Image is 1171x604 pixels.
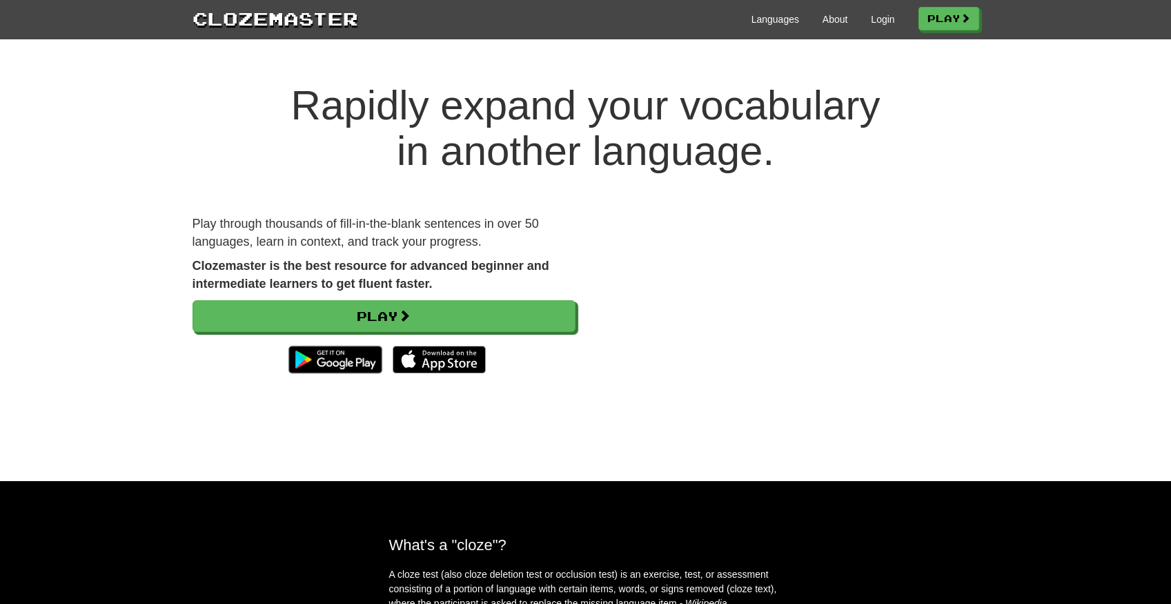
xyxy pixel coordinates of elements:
a: Login [871,12,894,26]
a: Play [918,7,979,30]
p: Play through thousands of fill-in-the-blank sentences in over 50 languages, learn in context, and... [193,215,575,251]
a: Clozemaster [193,6,358,31]
h2: What's a "cloze"? [389,536,783,554]
img: Get it on Google Play [282,339,388,380]
strong: Clozemaster is the best resource for advanced beginner and intermediate learners to get fluent fa... [193,259,549,291]
a: About [823,12,848,26]
a: Languages [751,12,799,26]
img: Download_on_the_App_Store_Badge_US-UK_135x40-25178aeef6eb6b83b96f5f2d004eda3bffbb37122de64afbaef7... [393,346,486,373]
a: Play [193,300,575,332]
